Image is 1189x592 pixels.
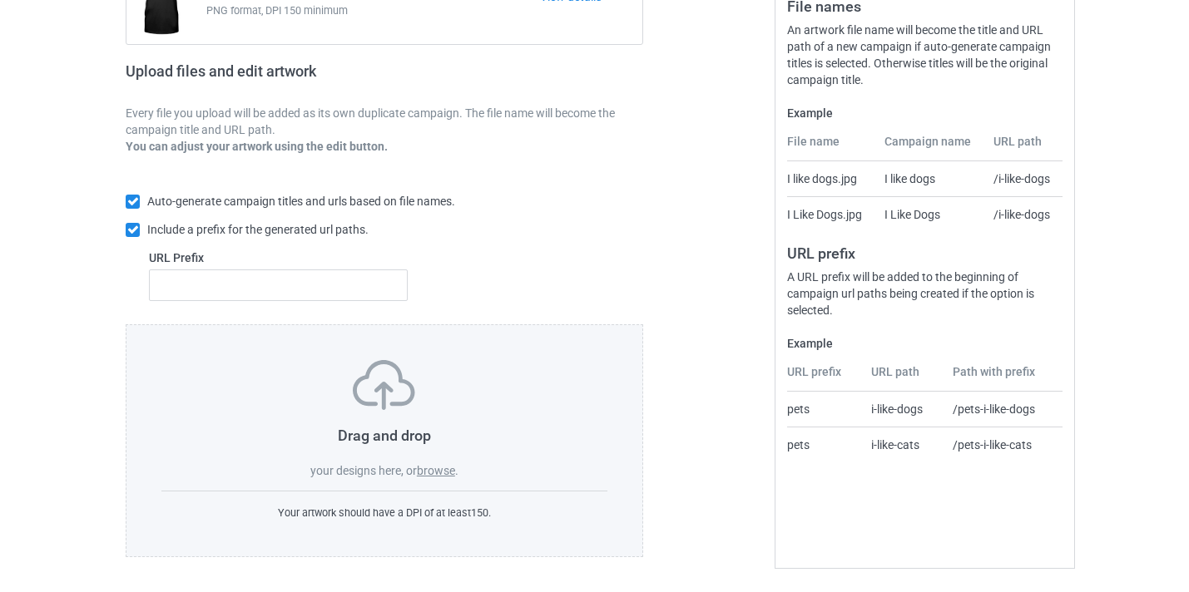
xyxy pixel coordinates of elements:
[787,392,862,427] td: pets
[944,427,1063,462] td: /pets-i-like-cats
[944,363,1063,392] th: Path with prefix
[417,464,455,477] label: browse
[126,140,388,153] b: You can adjust your artwork using the edit button.
[147,223,369,236] span: Include a prefix for the generated url paths.
[862,363,944,392] th: URL path
[126,62,436,93] h2: Upload files and edit artwork
[206,2,540,19] span: PNG format, DPI 150 minimum
[787,22,1063,88] div: An artwork file name will become the title and URL path of a new campaign if auto-generate campai...
[984,196,1063,232] td: /i-like-dogs
[787,427,862,462] td: pets
[787,161,874,196] td: I like dogs.jpg
[787,133,874,161] th: File name
[984,133,1063,161] th: URL path
[875,133,985,161] th: Campaign name
[455,464,458,477] span: .
[310,464,417,477] span: your designs here, or
[787,244,1063,263] h3: URL prefix
[984,161,1063,196] td: /i-like-dogs
[126,105,643,138] p: Every file you upload will be added as its own duplicate campaign. The file name will become the ...
[787,196,874,232] td: I Like Dogs.jpg
[149,249,408,266] label: URL Prefix
[278,506,491,519] span: Your artwork should have a DPI of at least 150 .
[875,161,985,196] td: I like dogs
[862,392,944,427] td: i-like-dogs
[944,392,1063,427] td: /pets-i-like-dogs
[787,105,1063,121] label: Example
[161,426,607,445] h3: Drag and drop
[787,335,1063,352] label: Example
[353,360,415,410] img: svg+xml;base64,PD94bWwgdmVyc2lvbj0iMS4wIiBlbmNvZGluZz0iVVRGLTgiPz4KPHN2ZyB3aWR0aD0iNzVweCIgaGVpZ2...
[875,196,985,232] td: I Like Dogs
[147,195,455,208] span: Auto-generate campaign titles and urls based on file names.
[862,427,944,462] td: i-like-cats
[787,363,862,392] th: URL prefix
[787,269,1063,318] div: A URL prefix will be added to the beginning of campaign url paths being created if the option is ...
